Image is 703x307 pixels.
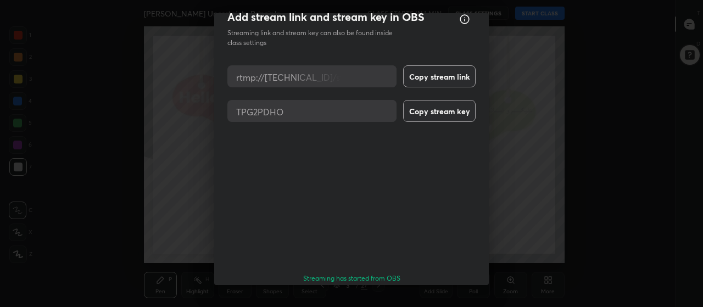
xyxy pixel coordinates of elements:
[227,100,292,122] div: TPG2PDHO
[227,65,373,87] div: rtmp://[TECHNICAL_ID]/stream
[403,100,476,122] button: Copy stream key
[227,274,476,283] div: Streaming has started from OBS
[227,28,405,48] p: Streaming link and stream key can also be found inside class settings
[227,10,425,24] h2: Add stream link and stream key in OBS
[227,135,476,259] video: Your browser does not support HTML video.
[403,65,476,87] button: Copy stream link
